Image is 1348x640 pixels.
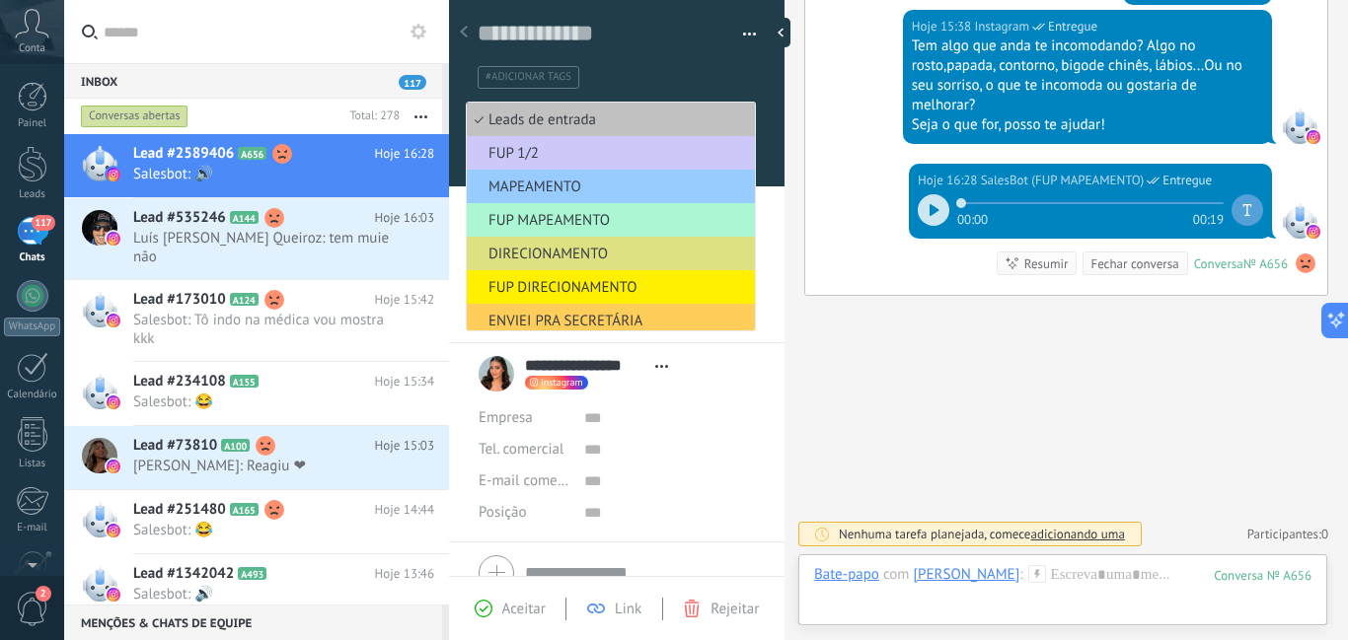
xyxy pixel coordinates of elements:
span: E-mail comercial [479,471,584,490]
a: Lead #234108 A155 Hoje 15:34 Salesbot: 😂 [64,362,449,425]
a: Lead #73810 A100 Hoje 15:03 [PERSON_NAME]: Reagiu ❤ [64,426,449,489]
a: Lead #251480 A165 Hoje 14:44 Salesbot: 😂 [64,490,449,553]
img: instagram.svg [107,314,120,327]
div: Tem algo que anda te incomodando? Algo no rosto,papada, contorno, bigode chinês, lábios...Ou no s... [912,36,1263,115]
img: instagram.svg [107,232,120,246]
span: Salesbot: Tô indo na médica vou mostra kkk [133,311,397,348]
span: Lead #234108 [133,372,226,391]
span: Instagram [1282,108,1317,144]
span: A165 [230,503,259,516]
span: Hoje 16:28 [375,144,434,164]
div: Menções & Chats de equipe [64,604,442,640]
div: Painel [4,117,61,130]
span: MAPEAMENTO [467,178,749,196]
span: Salesbot: 🔊 [133,585,397,604]
span: 117 [399,75,426,90]
span: 00:19 [1193,210,1224,226]
a: Lead #2589406 A656 Hoje 16:28 Salesbot: 🔊 [64,134,449,197]
span: 0 [1321,526,1328,542]
span: com [883,565,910,585]
div: Santos Emanuelly [914,565,1020,583]
span: Tel. comercial [479,440,563,459]
span: instagram [541,378,583,388]
span: Hoje 15:03 [375,436,434,456]
span: Instagram [974,17,1029,36]
span: FUP MAPEAMENTO [467,211,749,230]
span: Posição [479,505,526,520]
span: A124 [230,293,259,306]
a: Lead #1342042 A493 Hoje 13:46 Salesbot: 🔊 [64,554,449,617]
button: Tel. comercial [479,434,563,465]
div: Total: 278 [341,107,400,126]
div: Resumir [1024,254,1069,273]
img: instagram.svg [107,524,120,537]
span: Salesbot: 😂 [133,392,397,411]
span: SalesBot (FUP MAPEAMENTO) [981,171,1145,190]
a: Participantes:0 [1247,526,1328,542]
span: 00:00 [957,210,988,226]
span: adicionando uma [1030,526,1124,542]
span: Hoje 16:03 [375,208,434,228]
span: Luís [PERSON_NAME] Queiroz: tem muie não [133,229,397,266]
span: : [1019,565,1022,585]
span: A493 [238,567,266,580]
span: A155 [230,375,259,388]
span: Leads de entrada [467,110,749,129]
div: № A656 [1243,255,1288,272]
span: Hoje 15:34 [375,372,434,391]
span: Hoje 15:42 [375,290,434,310]
span: ENVIEI PRA SECRETÁRIA [467,312,749,330]
span: 2 [36,586,51,602]
div: Conversas abertas [81,105,188,128]
span: Hoje 14:44 [375,500,434,520]
a: Lead #173010 A124 Hoje 15:42 Salesbot: Tô indo na médica vou mostra kkk [64,280,449,361]
span: Salesbot: 🔊 [133,165,397,183]
div: E-mail [4,522,61,534]
div: Fechar conversa [1090,254,1178,273]
span: 117 [32,215,54,231]
span: A100 [221,439,250,452]
span: Hoje 13:46 [375,564,434,584]
img: instagram.svg [107,395,120,409]
img: instagram.svg [1307,130,1320,144]
span: A656 [238,147,266,160]
span: #adicionar tags [486,70,571,84]
div: Hoje 15:38 [912,17,975,36]
div: Hoje 16:28 [918,171,981,190]
span: Lead #1342042 [133,564,234,584]
img: instagram.svg [107,588,120,602]
div: Listas [4,458,61,470]
div: 656 [1214,567,1311,584]
span: [PERSON_NAME]: Reagiu ❤ [133,457,397,475]
span: Lead #2589406 [133,144,234,164]
span: Entregue [1162,171,1212,190]
span: FUP 1/2 [467,144,749,163]
span: SalesBot [1282,203,1317,239]
div: WhatsApp [4,318,60,336]
span: FUP DIRECIONAMENTO [467,278,749,297]
span: Aceitar [502,600,546,618]
button: E-mail comercial [479,465,569,497]
span: Lead #251480 [133,500,226,520]
img: instagram.svg [107,168,120,181]
span: Entregue [1048,17,1097,36]
div: Posição [479,497,569,529]
div: Conversa [1194,255,1243,272]
img: instagram.svg [107,460,120,473]
span: Lead #73810 [133,436,217,456]
div: Calendário [4,389,61,401]
div: Leads [4,188,61,201]
img: instagram.svg [1307,225,1320,239]
span: Lead #535246 [133,208,226,228]
div: Inbox [64,63,442,99]
span: DIRECIONAMENTO [467,245,749,263]
div: Chats [4,251,61,264]
span: A144 [230,211,259,224]
div: Seja o que for, posso te ajudar! [912,115,1263,135]
span: Link [615,600,641,618]
div: Nenhuma tarefa planejada, comece [839,526,1125,542]
span: Lead #173010 [133,290,226,310]
span: Conta [19,42,45,55]
div: Empresa [479,402,569,434]
div: ocultar [771,18,790,47]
